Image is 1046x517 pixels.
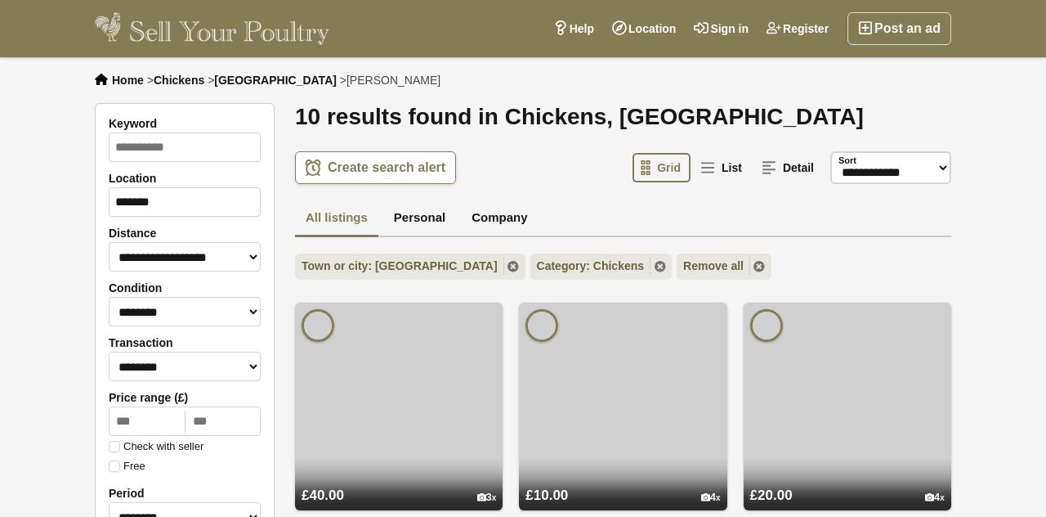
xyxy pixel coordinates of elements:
label: Sort [838,154,856,168]
a: £40.00 3 [295,456,503,510]
a: Post an ad [847,12,951,45]
a: Detail [753,153,824,182]
div: 3 [477,492,497,504]
div: 4 [701,492,721,504]
a: £20.00 4 [744,456,951,510]
span: Grid [657,161,681,174]
label: Free [109,461,145,472]
li: > [208,74,337,87]
img: Pure Breeds - Chicks for Sale - From 1 Day Old - Lancashire [519,303,726,510]
label: Condition [109,281,261,294]
a: Sign in [685,12,758,45]
label: Check with seller [109,441,203,452]
a: Register [758,12,838,45]
li: > [147,74,204,87]
span: List [722,161,742,174]
img: Pilling Poultry [750,309,783,342]
a: Personal [383,200,456,238]
span: Detail [783,161,814,174]
a: Town or city: [GEOGRAPHIC_DATA] [295,254,525,280]
a: Remove all [677,254,771,280]
a: Help [544,12,603,45]
a: Home [112,74,144,87]
img: Pilling Poultry [525,309,558,342]
a: [GEOGRAPHIC_DATA] [214,74,337,87]
img: Light Sussex - Point of Lays - Lancashire [295,303,503,510]
label: Location [109,172,261,185]
a: Create search alert [295,151,456,184]
span: £10.00 [525,488,568,503]
li: > [340,74,440,87]
h1: 10 results found in Chickens, [GEOGRAPHIC_DATA] [295,103,951,131]
span: Create search alert [328,160,445,176]
a: Company [461,200,538,238]
img: Pilling Poultry [302,309,334,342]
div: 4 [925,492,945,504]
a: Grid [633,153,691,182]
a: All listings [295,200,378,238]
label: Period [109,487,261,500]
a: Category: Chickens [530,254,672,280]
span: [PERSON_NAME] [346,74,440,87]
a: Chickens [154,74,204,87]
a: List [692,153,752,182]
a: £10.00 4 [519,456,726,510]
img: Nova Browns - Point of Lays - Lancashire [744,303,951,510]
label: Price range (£) [109,391,261,404]
label: Distance [109,227,261,240]
a: Location [603,12,685,45]
img: Sell Your Poultry [95,12,329,45]
span: £40.00 [302,488,344,503]
label: Transaction [109,336,261,349]
span: £20.00 [750,488,793,503]
label: Keyword [109,117,261,130]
